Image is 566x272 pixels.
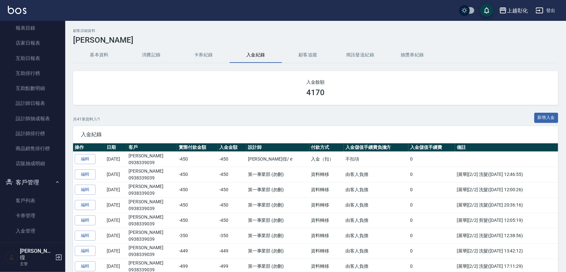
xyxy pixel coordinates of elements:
td: -350 [177,228,218,243]
td: -449 [218,243,246,259]
a: 編輯 [75,215,96,225]
span: 入金紀錄 [81,131,550,138]
td: 由客人負擔 [344,197,408,213]
a: 編輯 [75,169,96,179]
th: 入金儲值手續費負擔方 [344,143,408,152]
th: 付款方式 [310,143,344,152]
td: 資料轉移 [310,182,344,197]
p: 0938339039 [129,175,176,181]
p: 0938339039 [129,159,176,166]
button: 消費記錄 [125,47,177,63]
td: 0 [408,213,455,228]
td: 資料轉移 [310,167,344,182]
td: 資料轉移 [310,197,344,213]
button: 基本資料 [73,47,125,63]
img: Person [5,251,18,264]
td: [PERSON_NAME] [127,167,177,182]
td: [展華][2/2] 剪髮([DATE] 12:05:19) [455,213,558,228]
td: [PERSON_NAME] [127,151,177,167]
a: 編輯 [75,154,96,164]
td: -450 [218,182,246,197]
td: 0 [408,243,455,259]
td: 資料轉移 [310,213,344,228]
h2: 顧客詳細資料 [73,29,558,33]
p: 0938339039 [129,221,176,227]
td: 由客人負擔 [344,243,408,259]
td: 0 [408,167,455,182]
a: 編輯 [75,200,96,210]
td: [DATE] [105,182,127,197]
button: 顧客追蹤 [282,47,334,63]
p: 主管 [20,261,53,267]
a: 互助排行榜 [3,66,63,81]
a: 入金管理 [3,223,63,238]
td: [DATE] [105,243,127,259]
a: 店販抽成明細 [3,156,63,171]
p: 0938339039 [129,190,176,197]
td: 第一事業部 (勿刪) [246,228,310,243]
button: 入金紀錄 [230,47,282,63]
td: -450 [177,151,218,167]
th: 實際付款金額 [177,143,218,152]
div: 上越彰化 [507,7,528,15]
th: 入金金額 [218,143,246,152]
a: 互助點數明細 [3,81,63,96]
td: [PERSON_NAME] [127,197,177,213]
td: -450 [218,213,246,228]
button: 員工及薪資 [3,241,63,258]
button: 簡訊發送紀錄 [334,47,386,63]
img: Logo [8,6,26,14]
th: 日期 [105,143,127,152]
td: 資料轉移 [310,228,344,243]
td: -450 [218,197,246,213]
a: 卡券管理 [3,208,63,223]
h3: [PERSON_NAME] [73,36,558,45]
a: 編輯 [75,246,96,256]
td: 第一事業部 (勿刪) [246,197,310,213]
td: -450 [177,197,218,213]
td: [PERSON_NAME] [127,228,177,243]
p: 0938339039 [129,236,176,243]
h5: [PERSON_NAME]徨 [20,248,53,261]
th: 客戶 [127,143,177,152]
td: 由客人負擔 [344,182,408,197]
td: 由客人負擔 [344,228,408,243]
td: -450 [218,167,246,182]
a: 設計師日報表 [3,96,63,111]
td: -450 [218,151,246,167]
a: 設計師抽成報表 [3,111,63,126]
td: 第一事業部 (勿刪) [246,182,310,197]
td: -450 [177,167,218,182]
td: -350 [218,228,246,243]
td: 第一事業部 (勿刪) [246,243,310,259]
th: 設計師 [246,143,310,152]
td: [PERSON_NAME] [127,182,177,197]
td: 資料轉移 [310,243,344,259]
button: 卡券紀錄 [177,47,230,63]
p: 0938339039 [129,205,176,212]
td: 0 [408,151,455,167]
button: 上越彰化 [497,4,530,17]
h2: 入金餘額 [81,79,550,85]
td: [展華][2/2] 洗髮([DATE] 12:00:26) [455,182,558,197]
a: 編輯 [75,185,96,195]
td: [DATE] [105,228,127,243]
th: 備註 [455,143,558,152]
td: [DATE] [105,213,127,228]
button: 抽獎券紀錄 [386,47,438,63]
p: 共 41 筆資料, 1 / 1 [73,116,100,122]
td: 由客人負擔 [344,213,408,228]
a: 互助日報表 [3,51,63,66]
p: 0938339039 [129,251,176,258]
a: 客戶列表 [3,193,63,208]
th: 操作 [73,143,105,152]
a: 商品銷售排行榜 [3,141,63,156]
a: 編輯 [75,261,96,271]
td: 0 [408,228,455,243]
h3: 4170 [307,88,325,97]
button: 新增入金 [534,113,558,123]
button: 客戶管理 [3,174,63,191]
td: -449 [177,243,218,259]
a: 報表目錄 [3,21,63,36]
td: 第一事業部 (勿刪) [246,167,310,182]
